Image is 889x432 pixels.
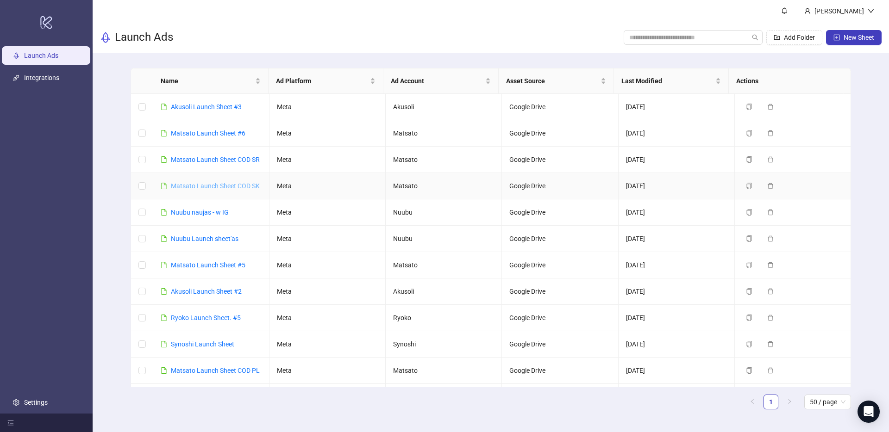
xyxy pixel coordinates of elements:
span: copy [746,341,752,347]
a: Matsato Launch Sheet #6 [171,130,245,137]
a: Matsato Launch Sheet #5 [171,261,245,269]
span: Asset Source [506,76,599,86]
button: right [782,395,797,409]
span: copy [746,130,752,136]
td: Google Drive [502,331,618,358]
span: delete [767,262,774,268]
a: Launch Ads [24,52,58,59]
span: copy [746,235,752,242]
td: Matsato [386,384,502,410]
td: Meta [269,94,386,120]
th: Last Modified [614,68,729,94]
a: Akusoli Launch Sheet #2 [171,288,242,295]
td: Matsato [386,147,502,173]
button: Add Folder [766,30,822,45]
td: Nuubu [386,226,502,252]
span: Last Modified [621,76,714,86]
a: 1 [764,395,778,409]
span: copy [746,367,752,374]
span: 50 / page [810,395,845,409]
td: Matsato [386,173,502,199]
span: delete [767,288,774,295]
td: [DATE] [619,358,735,384]
a: Nuubu Launch sheet'as [171,235,238,242]
span: delete [767,235,774,242]
span: right [787,399,792,404]
span: copy [746,262,752,268]
span: copy [746,288,752,295]
th: Actions [729,68,844,94]
td: Meta [269,147,386,173]
span: copy [746,315,752,321]
span: file [161,235,167,242]
span: plus-square [833,34,840,41]
span: file [161,183,167,189]
div: Page Size [804,395,851,409]
span: file [161,315,167,321]
td: Nuubu [386,199,502,226]
td: [DATE] [619,173,735,199]
span: delete [767,183,774,189]
td: Google Drive [502,384,618,410]
h3: Launch Ads [115,30,173,45]
span: Ad Account [391,76,483,86]
td: [DATE] [619,278,735,305]
td: Google Drive [502,358,618,384]
span: file [161,209,167,216]
span: copy [746,209,752,216]
span: copy [746,104,752,110]
td: [DATE] [619,384,735,410]
a: Ryoko Launch Sheet. #5 [171,314,241,321]
span: file [161,367,167,374]
td: Meta [269,278,386,305]
button: New Sheet [826,30,882,45]
td: [DATE] [619,331,735,358]
a: Settings [24,399,48,406]
span: bell [781,7,788,14]
a: Synoshi Launch Sheet [171,340,234,348]
a: Matsato Launch Sheet COD PL [171,367,260,374]
span: Ad Platform [276,76,369,86]
td: Ryoko [386,305,502,331]
button: left [745,395,760,409]
span: search [752,34,758,41]
td: [DATE] [619,252,735,278]
span: delete [767,156,774,163]
td: [DATE] [619,147,735,173]
td: Akusoli [386,94,502,120]
td: Meta [269,173,386,199]
span: file [161,104,167,110]
span: delete [767,367,774,374]
span: folder-add [774,34,780,41]
span: left [750,399,755,404]
th: Asset Source [499,68,614,94]
div: [PERSON_NAME] [811,6,868,16]
td: Meta [269,226,386,252]
span: file [161,288,167,295]
span: menu-fold [7,420,14,426]
td: Google Drive [502,278,618,305]
th: Ad Account [383,68,499,94]
a: Nuubu naujas - w IG [171,209,229,216]
td: [DATE] [619,199,735,226]
span: file [161,262,167,268]
a: Akusoli Launch Sheet #3 [171,103,242,111]
span: delete [767,341,774,347]
span: file [161,130,167,136]
td: Matsato [386,120,502,147]
td: Meta [269,199,386,226]
td: Matsato [386,252,502,278]
td: Google Drive [502,120,618,147]
span: file [161,156,167,163]
td: Meta [269,120,386,147]
div: Open Intercom Messenger [858,401,880,423]
td: Google Drive [502,173,618,199]
td: Google Drive [502,305,618,331]
td: Meta [269,384,386,410]
span: file [161,341,167,347]
a: Matsato Launch Sheet COD SR [171,156,260,163]
li: Previous Page [745,395,760,409]
span: Add Folder [784,34,815,41]
td: Synoshi [386,331,502,358]
th: Ad Platform [269,68,384,94]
